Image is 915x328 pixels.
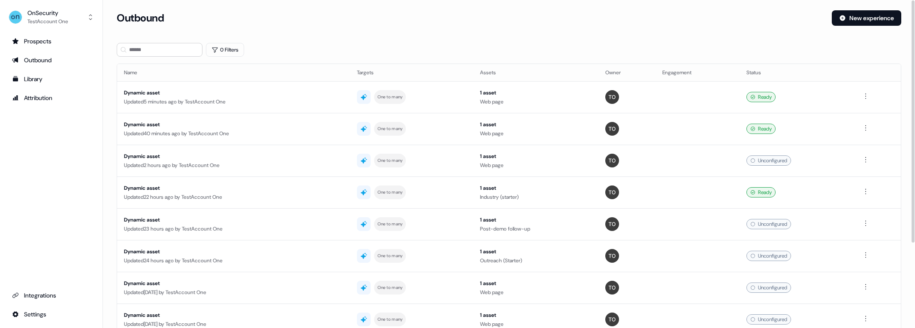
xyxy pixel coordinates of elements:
[124,216,343,224] div: Dynamic asset
[480,216,592,224] div: 1 asset
[746,314,791,325] div: Unconfigured
[377,316,403,323] div: One to many
[377,220,403,228] div: One to many
[605,313,619,326] img: TestAccount
[377,284,403,292] div: One to many
[740,64,854,81] th: Status
[480,152,592,161] div: 1 asset
[746,155,791,166] div: Unconfigured
[7,53,96,67] a: Go to outbound experience
[7,289,96,302] a: Go to integrations
[746,219,791,229] div: Unconfigured
[746,187,776,197] div: Ready
[605,90,619,104] img: TestAccount
[480,129,592,138] div: Web page
[124,193,343,201] div: Updated 22 hours ago by TestAccount One
[605,122,619,136] img: TestAccount
[124,97,343,106] div: Updated 5 minutes ago by TestAccount One
[746,124,776,134] div: Ready
[377,125,403,133] div: One to many
[473,64,598,81] th: Assets
[124,256,343,265] div: Updated 24 hours ago by TestAccount One
[12,75,91,83] div: Library
[377,157,403,164] div: One to many
[124,279,343,288] div: Dynamic asset
[480,193,592,201] div: Industry (starter)
[12,310,91,319] div: Settings
[480,120,592,129] div: 1 asset
[117,12,164,24] h3: Outbound
[480,161,592,170] div: Web page
[124,129,343,138] div: Updated 40 minutes ago by TestAccount One
[605,281,619,295] img: TestAccount
[12,94,91,102] div: Attribution
[27,9,68,17] div: OnSecurity
[12,37,91,46] div: Prospects
[124,88,343,97] div: Dynamic asset
[605,249,619,263] img: TestAccount
[480,184,592,192] div: 1 asset
[124,161,343,170] div: Updated 2 hours ago by TestAccount One
[480,247,592,256] div: 1 asset
[124,247,343,256] div: Dynamic asset
[7,34,96,48] a: Go to prospects
[7,7,96,27] button: OnSecurityTestAccount One
[480,256,592,265] div: Outreach (Starter)
[598,64,655,81] th: Owner
[7,307,96,321] a: Go to integrations
[7,91,96,105] a: Go to attribution
[12,291,91,300] div: Integrations
[605,185,619,199] img: TestAccount
[832,10,901,26] button: New experience
[480,288,592,297] div: Web page
[377,252,403,260] div: One to many
[746,92,776,102] div: Ready
[480,97,592,106] div: Web page
[7,72,96,86] a: Go to templates
[124,225,343,233] div: Updated 23 hours ago by TestAccount One
[124,288,343,297] div: Updated [DATE] by TestAccount One
[480,225,592,233] div: Post-demo follow-up
[480,88,592,97] div: 1 asset
[480,279,592,288] div: 1 asset
[746,251,791,261] div: Unconfigured
[124,184,343,192] div: Dynamic asset
[206,43,244,57] button: 0 Filters
[12,56,91,64] div: Outbound
[605,217,619,231] img: TestAccount
[124,152,343,161] div: Dynamic asset
[377,188,403,196] div: One to many
[350,64,473,81] th: Targets
[746,282,791,293] div: Unconfigured
[117,64,350,81] th: Name
[655,64,740,81] th: Engagement
[124,311,343,319] div: Dynamic asset
[480,311,592,319] div: 1 asset
[27,17,68,26] div: TestAccount One
[377,93,403,101] div: One to many
[605,154,619,167] img: TestAccount
[124,120,343,129] div: Dynamic asset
